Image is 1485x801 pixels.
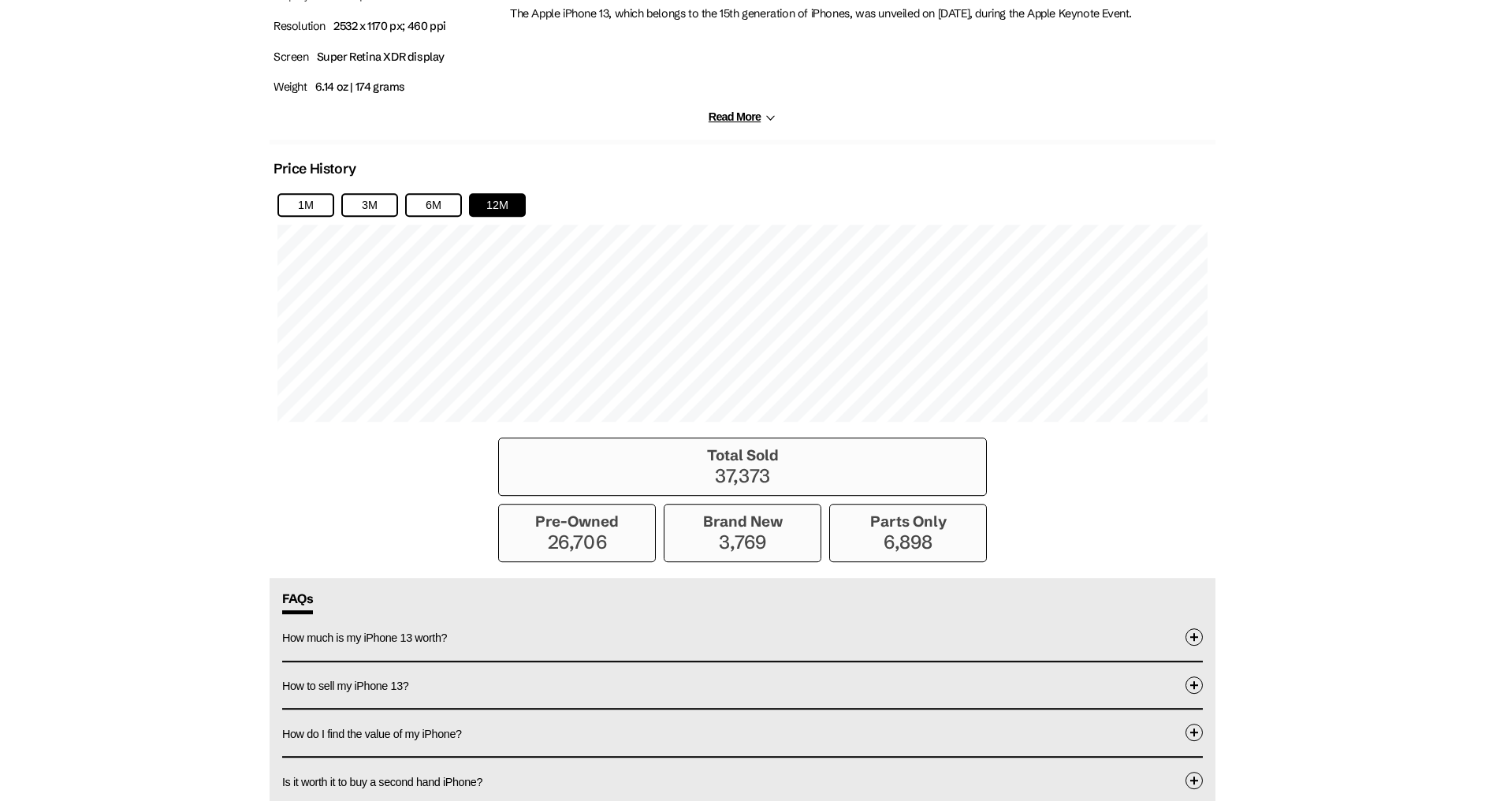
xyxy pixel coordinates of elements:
button: 1M [277,193,334,217]
h3: Total Sold [507,446,978,464]
p: 37,373 [507,464,978,487]
p: Weight [274,76,502,99]
span: How do I find the value of my iPhone? [282,728,462,740]
span: FAQs [282,591,313,614]
h2: Price History [274,160,356,177]
h3: Parts Only [838,512,978,531]
button: Read More [709,110,776,124]
button: 6M [405,193,462,217]
span: 6.14 oz | 174 grams [315,80,405,94]
span: Super Retina XDR display [317,50,445,64]
span: Is it worth it to buy a second hand iPhone? [282,776,482,788]
span: 2532 x 1170 px; 460 ppi [333,19,446,33]
span: How to sell my iPhone 13? [282,680,408,692]
p: 3,769 [672,531,813,553]
button: How do I find the value of my iPhone? [282,710,1203,756]
button: 12M [469,193,526,217]
span: How much is my iPhone 13 worth? [282,631,447,644]
h3: Brand New [672,512,813,531]
button: How to sell my iPhone 13? [282,662,1203,709]
p: Resolution [274,15,502,38]
p: 6,898 [838,531,978,553]
button: How much is my iPhone 13 worth? [282,614,1203,661]
h3: Pre-Owned [507,512,647,531]
p: 26,706 [507,531,647,553]
p: Screen [274,46,502,69]
p: The Apple iPhone 13, which belongs to the 15th generation of iPhones, was unveiled on [DATE], dur... [510,2,1211,25]
button: 3M [341,193,398,217]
